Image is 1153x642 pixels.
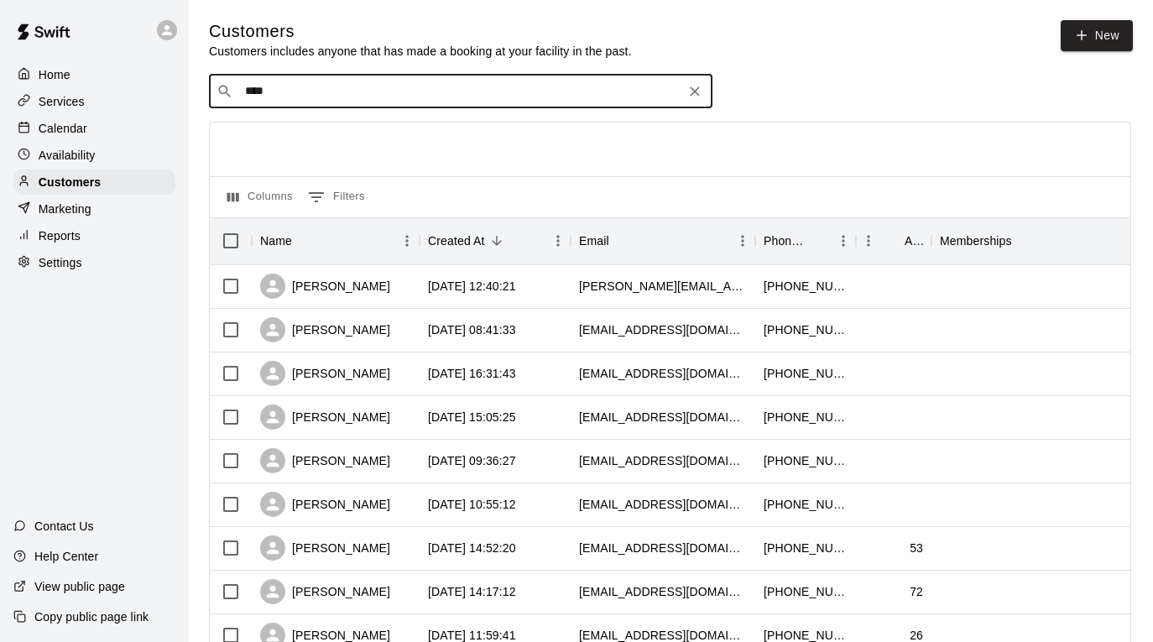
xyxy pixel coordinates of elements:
p: Calendar [39,120,87,137]
button: Menu [856,228,881,253]
div: 2025-08-12 08:41:33 [428,321,516,338]
div: Created At [428,217,485,264]
div: 2025-08-10 10:55:12 [428,496,516,513]
button: Sort [1012,229,1036,253]
a: Settings [13,250,175,275]
div: 2025-08-12 12:40:21 [428,278,516,295]
p: Services [39,93,85,110]
div: Memberships [940,217,1012,264]
button: Menu [730,228,755,253]
button: Sort [807,229,831,253]
div: +14152985371 [764,321,848,338]
button: Sort [292,229,316,253]
div: cindydowley@gmail.com [579,321,747,338]
a: Calendar [13,116,175,141]
a: Customers [13,170,175,195]
div: [PERSON_NAME] [260,361,390,386]
h5: Customers [209,20,632,43]
p: Settings [39,254,82,271]
button: Sort [881,229,905,253]
div: Search customers by name or email [209,75,712,108]
div: [PERSON_NAME] [260,317,390,342]
div: +13109930330 [764,278,848,295]
div: geoffm05@yahoo.com [579,540,747,556]
div: [PERSON_NAME] [260,579,390,604]
p: Help Center [34,548,98,565]
div: 53 [910,540,923,556]
p: Customers includes anyone that has made a booking at your facility in the past. [209,43,632,60]
button: Clear [683,80,707,103]
div: [PERSON_NAME] [260,535,390,561]
button: Sort [609,229,633,253]
div: Name [252,217,420,264]
a: New [1061,20,1133,51]
p: Customers [39,174,101,191]
div: Email [579,217,609,264]
button: Menu [831,228,856,253]
p: Copy public page link [34,608,149,625]
div: vshuster@gmail.com [579,496,747,513]
div: +16176205920 [764,496,848,513]
div: 2025-08-09 14:17:12 [428,583,516,600]
a: Reports [13,223,175,248]
p: View public page [34,578,125,595]
a: Marketing [13,196,175,222]
a: Services [13,89,175,114]
div: +14152352514 [764,540,848,556]
button: Show filters [304,184,369,211]
p: Availability [39,147,96,164]
div: mark@markschillinger.com [579,583,747,600]
div: katelbarnett@gmail.com [579,452,747,469]
p: Reports [39,227,81,244]
div: [PERSON_NAME] [260,492,390,517]
div: [PERSON_NAME] [260,448,390,473]
div: +12156686075 [764,452,848,469]
button: Sort [485,229,509,253]
div: [PERSON_NAME] [260,274,390,299]
p: Marketing [39,201,91,217]
div: Email [571,217,755,264]
div: jpn2484@yahoo.com [579,409,747,425]
div: +14152332195 [764,365,848,382]
div: +14158270959 [764,583,848,600]
div: 2025-08-09 14:52:20 [428,540,516,556]
div: 72 [910,583,923,600]
div: Name [260,217,292,264]
div: kelseykgrady@gmail.com [579,365,747,382]
div: [PERSON_NAME] [260,405,390,430]
p: Contact Us [34,518,94,535]
a: Availability [13,143,175,168]
p: Home [39,66,70,83]
a: Home [13,62,175,87]
div: Phone Number [755,217,856,264]
button: Menu [394,228,420,253]
div: +14152866437 [764,409,848,425]
div: Age [856,217,931,264]
div: 2025-08-11 15:05:25 [428,409,516,425]
div: Age [905,217,923,264]
button: Menu [545,228,571,253]
div: alex@mycoskie.com [579,278,747,295]
div: 2025-08-11 16:31:43 [428,365,516,382]
div: 2025-08-11 09:36:27 [428,452,516,469]
button: Select columns [223,184,297,211]
div: Created At [420,217,571,264]
div: Phone Number [764,217,807,264]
